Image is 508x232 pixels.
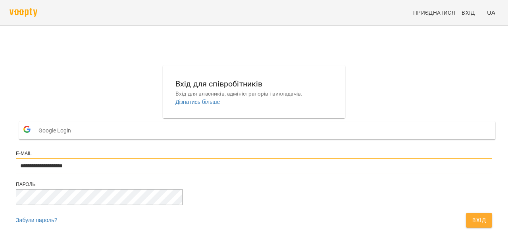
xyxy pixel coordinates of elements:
span: Вхід [462,8,475,17]
button: Google Login [19,121,495,139]
a: Дізнатись більше [175,99,220,105]
span: Приєднатися [413,8,455,17]
span: Вхід [472,215,486,225]
img: voopty.png [10,8,37,17]
span: UA [487,8,495,17]
div: E-mail [16,150,492,157]
a: Вхід [458,6,484,20]
button: Вхід [466,213,492,227]
p: Вхід для власників, адміністраторів і викладачів. [175,90,333,98]
span: Google Login [38,123,75,138]
button: Вхід для співробітниківВхід для власників, адміністраторів і викладачів.Дізнатись більше [169,71,339,112]
button: UA [484,5,498,20]
div: Пароль [16,181,492,188]
a: Приєднатися [410,6,458,20]
a: Забули пароль? [16,217,57,223]
h6: Вхід для співробітників [175,78,333,90]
